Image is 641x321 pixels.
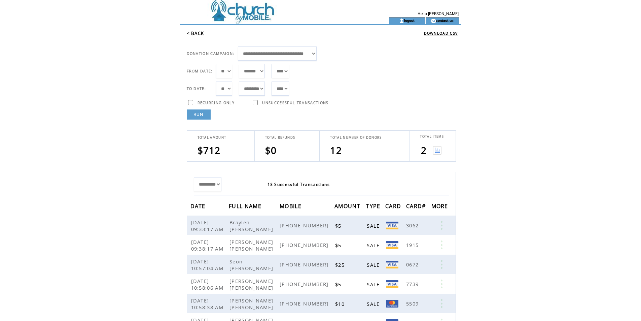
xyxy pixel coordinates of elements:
[191,238,225,252] span: [DATE] 09:38:17 AM
[330,135,382,140] span: TOTAL NUMBER OF DONORS
[433,146,441,155] img: View graph
[386,280,398,288] img: Visa
[367,222,381,229] span: SALE
[191,258,225,271] span: [DATE] 10:57:04 AM
[367,281,381,288] span: SALE
[280,242,330,248] span: [PHONE_NUMBER]
[367,242,381,249] span: SALE
[334,201,362,213] span: AMOUNT
[187,69,213,73] span: FROM DATE:
[280,261,330,268] span: [PHONE_NUMBER]
[280,281,330,287] span: [PHONE_NUMBER]
[406,204,428,208] a: CARD#
[280,204,303,208] a: MOBILE
[280,222,330,229] span: [PHONE_NUMBER]
[229,258,275,271] span: Seon [PERSON_NAME]
[187,51,235,56] span: DONATION CAMPAIGN:
[335,281,343,288] span: $5
[335,261,346,268] span: $25
[385,204,403,208] a: CARD
[268,182,330,187] span: 13 Successful Transactions
[187,30,204,36] a: < BACK
[421,144,427,157] span: 2
[436,18,454,23] a: contact us
[191,278,225,291] span: [DATE] 10:58:06 AM
[335,242,343,249] span: $5
[280,300,330,307] span: [PHONE_NUMBER]
[191,219,225,232] span: [DATE] 09:33:17 AM
[191,297,225,311] span: [DATE] 10:58:38 AM
[367,300,381,307] span: SALE
[404,18,415,23] a: logout
[198,100,235,105] span: RECURRING ONLY
[265,144,277,157] span: $0
[406,300,420,307] span: 5509
[330,144,342,157] span: 12
[280,201,303,213] span: MOBILE
[187,86,206,91] span: TO DATE:
[406,201,428,213] span: CARD#
[335,300,346,307] span: $10
[198,144,221,157] span: $712
[229,204,263,208] a: FULL NAME
[406,222,420,229] span: 3062
[399,18,404,24] img: account_icon.gif
[424,31,458,36] a: DOWNLOAD CSV
[229,297,275,311] span: [PERSON_NAME] [PERSON_NAME]
[431,201,450,213] span: MORE
[229,238,275,252] span: [PERSON_NAME] [PERSON_NAME]
[187,109,211,120] a: RUN
[229,278,275,291] span: [PERSON_NAME] [PERSON_NAME]
[406,261,420,268] span: 0672
[386,222,398,229] img: Visa
[366,204,382,208] a: TYPE
[431,18,436,24] img: contact_us_icon.gif
[335,222,343,229] span: $5
[420,134,444,139] span: TOTAL ITEMS
[334,204,362,208] a: AMOUNT
[190,201,207,213] span: DATE
[418,11,459,16] span: Hello [PERSON_NAME]
[229,201,263,213] span: FULL NAME
[265,135,295,140] span: TOTAL REFUNDS
[406,281,420,287] span: 7739
[198,135,226,140] span: TOTAL AMOUNT
[366,201,382,213] span: TYPE
[262,100,328,105] span: UNSUCCESSFUL TRANSACTIONS
[406,242,420,248] span: 1915
[386,241,398,249] img: Visa
[385,201,403,213] span: CARD
[386,261,398,268] img: Visa
[386,300,398,308] img: Mastercard
[229,219,275,232] span: Braylen [PERSON_NAME]
[367,261,381,268] span: SALE
[190,204,207,208] a: DATE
